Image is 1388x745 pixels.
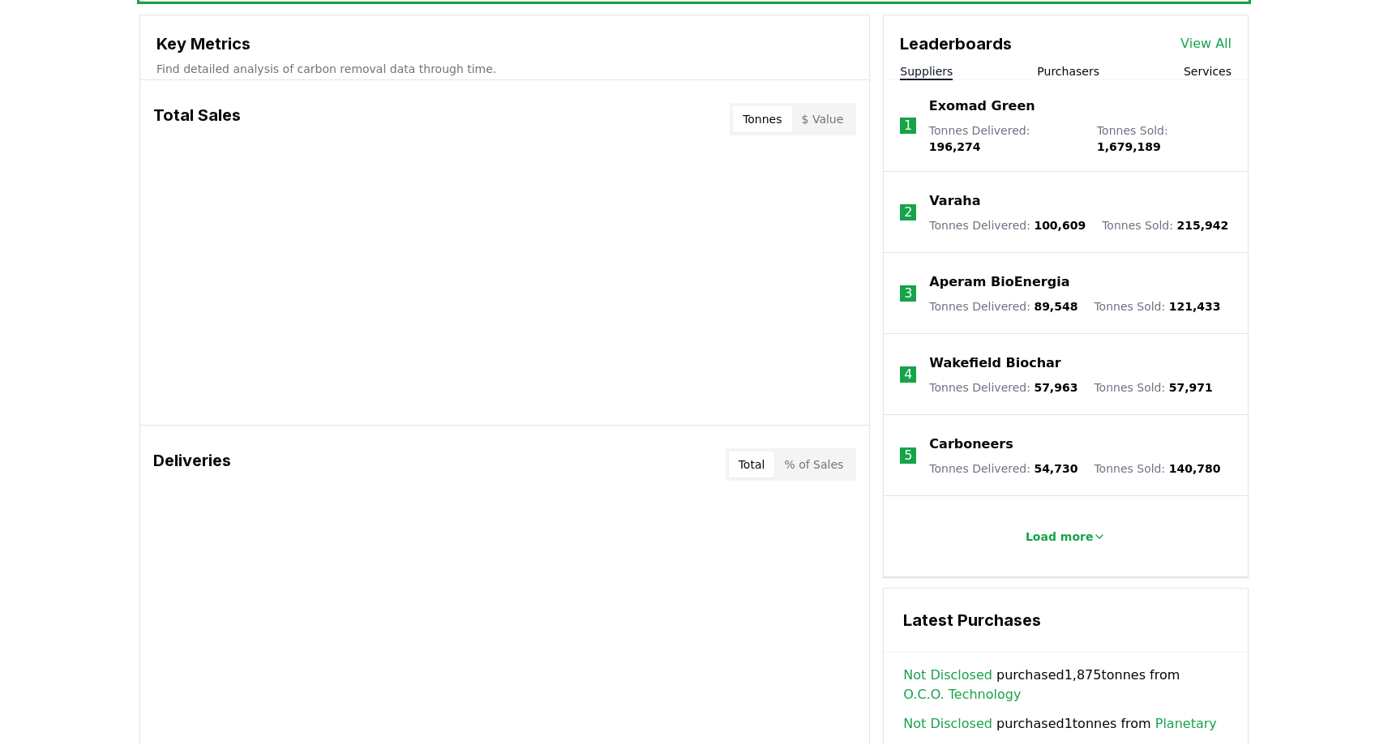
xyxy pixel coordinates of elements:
a: View All [1180,34,1232,54]
span: 89,548 [1034,300,1077,313]
span: 54,730 [1034,462,1077,475]
p: Tonnes Sold : [1094,298,1220,315]
a: Aperam BioEnergia [929,272,1069,292]
a: Carboneers [929,435,1013,454]
h3: Deliveries [153,448,231,481]
a: Not Disclosed [903,714,992,734]
button: Suppliers [900,63,953,79]
span: 1,679,189 [1097,140,1161,153]
p: Tonnes Sold : [1102,217,1228,233]
p: 5 [904,446,912,465]
a: Varaha [929,191,980,211]
p: Tonnes Delivered : [929,379,1077,396]
span: 57,963 [1034,381,1077,394]
p: 4 [904,365,912,384]
button: Tonnes [733,106,791,132]
span: 57,971 [1169,381,1213,394]
p: Tonnes Delivered : [929,122,1081,155]
span: 215,942 [1176,219,1228,232]
p: Tonnes Delivered : [929,460,1077,477]
p: 2 [904,203,912,222]
h3: Total Sales [153,103,241,135]
button: $ Value [792,106,854,132]
p: Find detailed analysis of carbon removal data through time. [156,61,853,77]
a: O.C.O. Technology [903,685,1021,704]
span: purchased 1,875 tonnes from [903,666,1228,704]
h3: Key Metrics [156,32,853,56]
p: Tonnes Sold : [1094,379,1212,396]
span: purchased 1 tonnes from [903,714,1216,734]
p: 3 [904,284,912,303]
h3: Latest Purchases [903,608,1228,632]
a: Exomad Green [929,96,1035,116]
button: % of Sales [774,452,853,477]
a: Wakefield Biochar [929,353,1060,373]
p: Tonnes Sold : [1097,122,1232,155]
button: Purchasers [1037,63,1099,79]
p: Tonnes Delivered : [929,217,1086,233]
span: 100,609 [1034,219,1086,232]
p: Load more [1026,529,1094,545]
span: 196,274 [929,140,981,153]
p: Tonnes Delivered : [929,298,1077,315]
button: Total [729,452,775,477]
button: Load more [1013,520,1120,553]
button: Services [1184,63,1232,79]
a: Not Disclosed [903,666,992,685]
h3: Leaderboards [900,32,1012,56]
span: 140,780 [1169,462,1221,475]
span: 121,433 [1169,300,1221,313]
p: Tonnes Sold : [1094,460,1220,477]
a: Planetary [1155,714,1217,734]
p: 1 [904,116,912,135]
